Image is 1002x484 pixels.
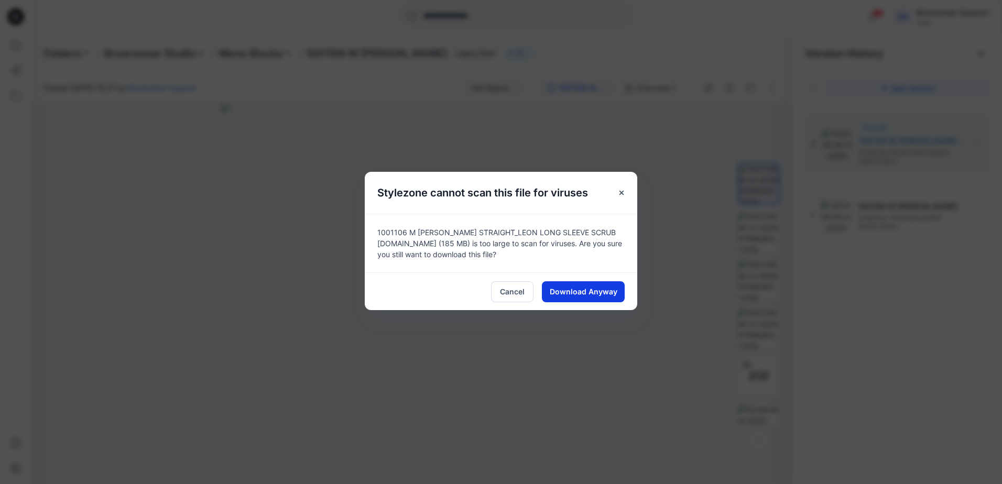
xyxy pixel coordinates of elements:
button: Download Anyway [542,281,625,302]
div: 1001106 M [PERSON_NAME] STRAIGHT_LEON LONG SLEEVE SCRUB [DOMAIN_NAME] (185 MB) is too large to sc... [365,214,637,272]
button: Cancel [491,281,533,302]
button: Close [612,183,631,202]
h5: Stylezone cannot scan this file for viruses [365,172,601,214]
span: Cancel [500,286,525,297]
span: Download Anyway [550,286,617,297]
